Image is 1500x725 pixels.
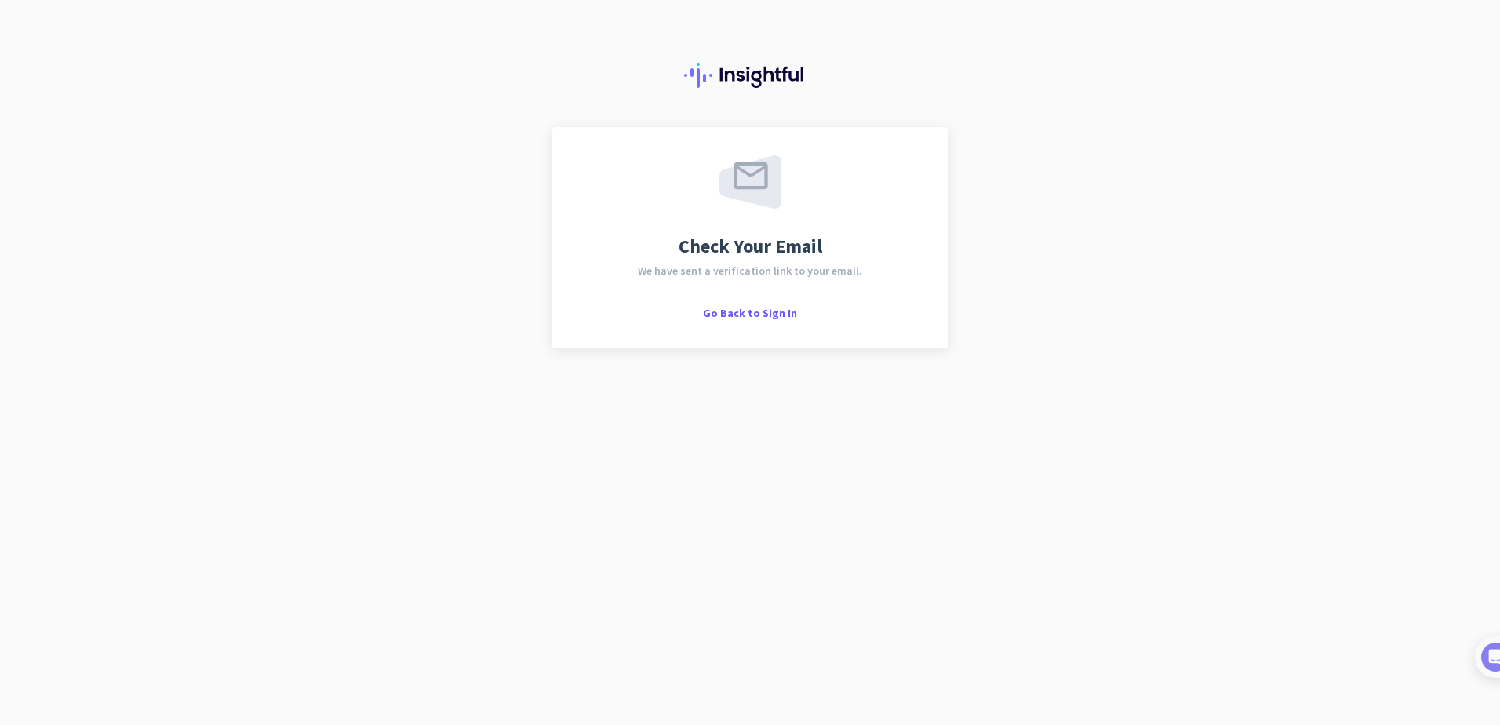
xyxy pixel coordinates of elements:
span: Go Back to Sign In [703,306,797,320]
span: We have sent a verification link to your email. [638,265,862,276]
img: email-sent [719,155,781,209]
img: Insightful [684,63,816,88]
span: Check Your Email [679,237,822,256]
